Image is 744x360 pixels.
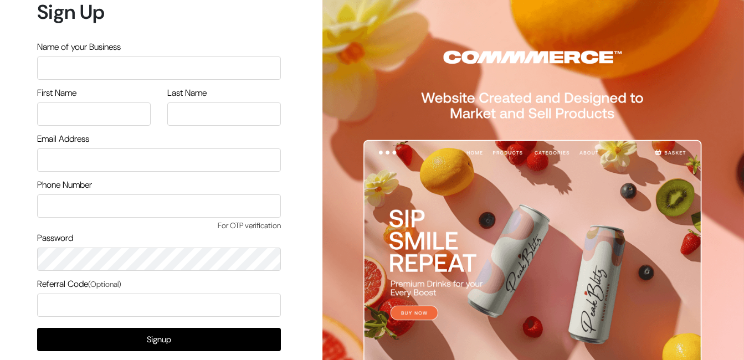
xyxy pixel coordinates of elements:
span: For OTP verification [37,220,281,232]
label: Last Name [167,86,207,100]
label: First Name [37,86,76,100]
span: (Optional) [88,279,121,289]
label: Name of your Business [37,40,121,54]
button: Signup [37,328,281,351]
label: Referral Code [37,277,121,291]
label: Password [37,232,73,245]
label: Email Address [37,132,89,146]
label: Phone Number [37,178,92,192]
